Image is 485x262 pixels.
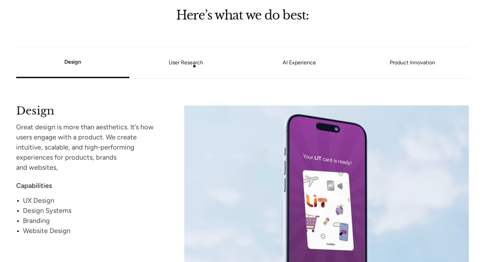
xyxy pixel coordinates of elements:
a: User Research [129,61,243,65]
a: Design [64,59,81,65]
a: Product Innovation [356,61,469,65]
div: Website Design [23,226,159,236]
div: Branding [23,216,159,226]
div: Design Systems [23,205,159,216]
h2: Here’s what we do best: [111,10,374,20]
div: UX Design [23,195,159,205]
div: Great design is more than aesthetics. It’s how users engage with a product. We create intuitive, ... [16,122,159,172]
div: Capabilities [16,181,159,191]
a: AI Experience [243,61,356,65]
h2: Design [16,105,159,114]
